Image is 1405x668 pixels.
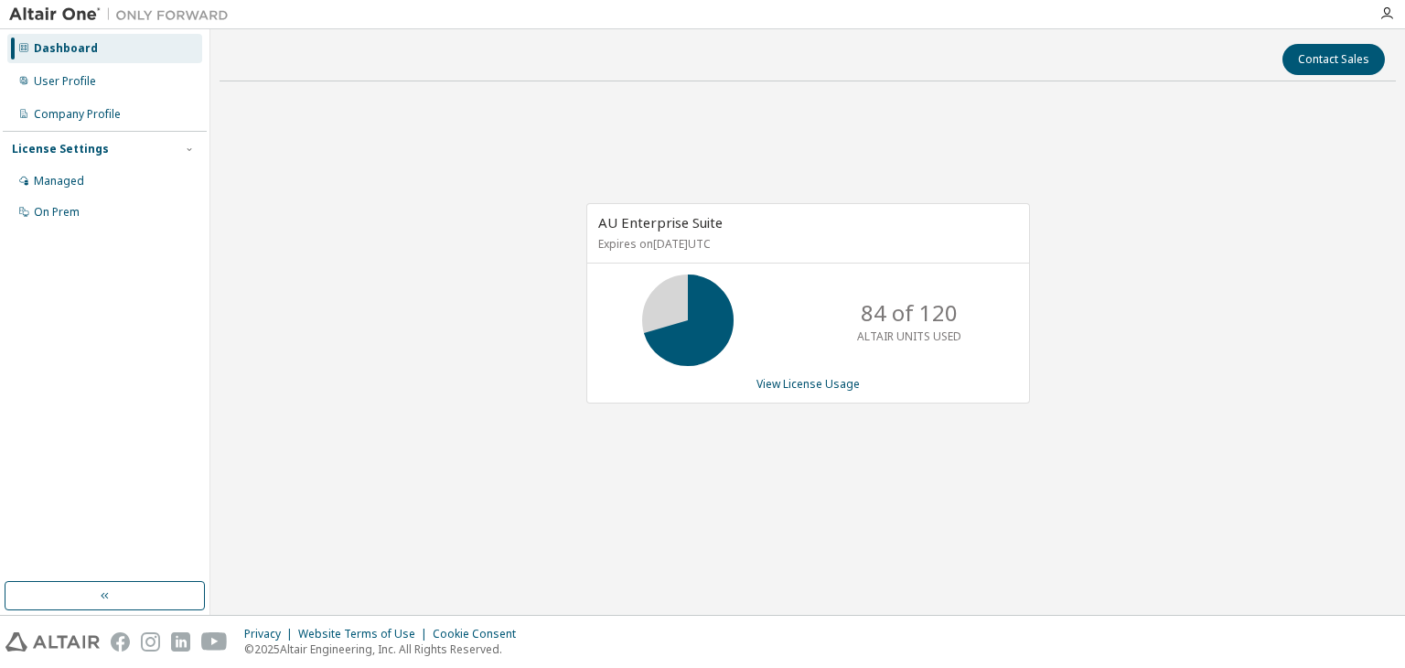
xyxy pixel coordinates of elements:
[34,205,80,220] div: On Prem
[201,632,228,652] img: youtube.svg
[5,632,100,652] img: altair_logo.svg
[9,5,238,24] img: Altair One
[1282,44,1385,75] button: Contact Sales
[34,74,96,89] div: User Profile
[861,297,958,329] p: 84 of 120
[111,632,130,652] img: facebook.svg
[857,329,961,344] p: ALTAIR UNITS USED
[244,627,298,641] div: Privacy
[244,641,527,657] p: © 2025 Altair Engineering, Inc. All Rights Reserved.
[34,174,84,189] div: Managed
[12,142,109,156] div: License Settings
[141,632,160,652] img: instagram.svg
[171,632,190,652] img: linkedin.svg
[433,627,527,641] div: Cookie Consent
[34,41,98,56] div: Dashboard
[598,213,723,232] span: AU Enterprise Suite
[756,376,860,392] a: View License Usage
[34,107,121,122] div: Company Profile
[598,236,1014,252] p: Expires on [DATE] UTC
[298,627,433,641] div: Website Terms of Use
